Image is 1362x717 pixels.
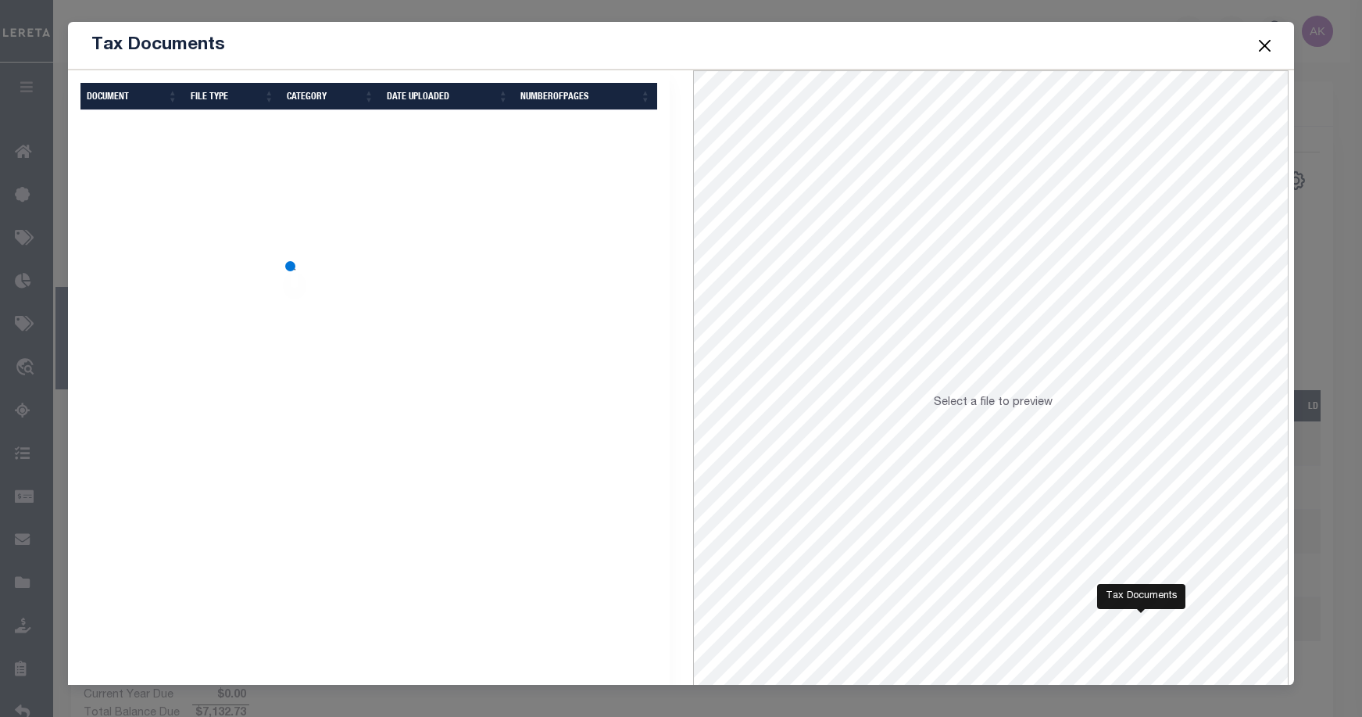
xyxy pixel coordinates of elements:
[80,83,184,110] th: DOCUMENT
[934,397,1053,408] span: Select a file to preview
[381,83,515,110] th: Date Uploaded
[514,83,656,110] th: NumberOfPages
[184,83,281,110] th: FILE TYPE
[281,83,381,110] th: CATEGORY
[1097,584,1185,609] div: Tax Documents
